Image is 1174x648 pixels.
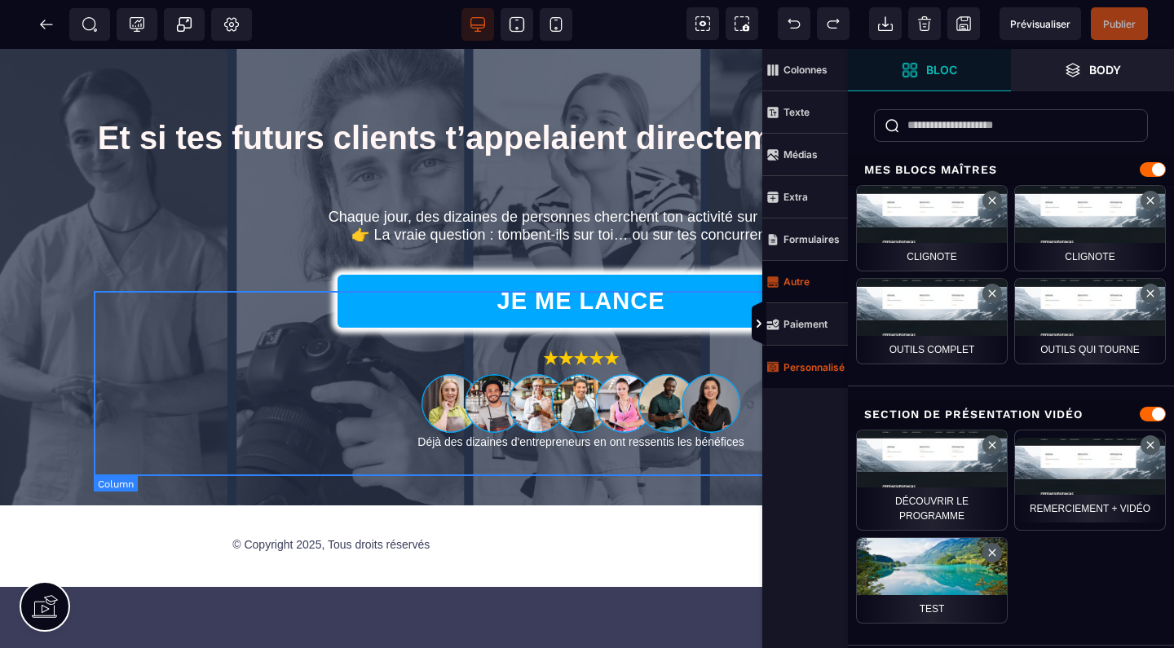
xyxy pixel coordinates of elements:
[1089,64,1121,76] strong: Body
[856,278,1008,364] div: outils complet
[1014,185,1166,271] div: clignote
[501,8,533,41] span: Voir tablette
[94,160,1080,195] p: Chaque jour, des dizaines de personnes cherchent ton activité sur Google. 👉 La vraie question : t...
[1000,7,1081,40] span: Aperçu
[762,261,848,303] span: Autre
[82,16,98,33] span: SEO
[1014,430,1166,531] div: Remerciement + vidéo
[856,537,1008,624] div: Test
[338,226,825,279] button: JE ME LANCE
[783,233,840,245] strong: Formulaires
[211,8,252,41] span: Favicon
[540,8,572,41] span: Voir mobile
[1091,7,1148,40] span: Enregistrer le contenu
[926,64,957,76] strong: Bloc
[856,430,1008,531] div: DÉCOUVRIR LE PROGRAMME
[686,7,719,40] span: Voir les composants
[223,16,240,33] span: Réglages Body
[848,49,1011,91] span: Ouvrir les blocs
[1014,278,1166,364] div: Outils qui tourne
[869,7,902,40] span: Importer
[762,134,848,176] span: Médias
[762,218,848,261] span: Formulaires
[94,69,1080,108] p: Et si tes futurs clients t’appelaient directement ?
[762,176,848,218] span: Extra
[94,386,1068,400] p: Déjà des dizaines d'entrepreneurs en ont ressentis les bénéfices
[30,8,63,41] span: Retour
[783,148,818,161] strong: Médias
[778,7,810,40] span: Défaire
[762,303,848,346] span: Paiement
[176,16,192,33] span: Popup
[783,318,828,330] strong: Paiement
[129,16,145,33] span: Tracking
[762,346,848,388] span: Personnalisé
[1010,18,1070,30] span: Prévisualiser
[461,8,494,41] span: Voir bureau
[848,155,1174,185] div: Mes blocs maîtres
[726,7,758,40] span: Capture d'écran
[117,8,157,41] span: Code de suivi
[1011,49,1174,91] span: Ouvrir les calques
[762,49,848,91] span: Colonnes
[421,323,740,386] img: 1063856954d7fde9abfebc33ed0d6fdb_portrait_eleve_formation_fiche_google.png
[947,7,980,40] span: Enregistrer
[848,399,1174,430] div: Section de présentation vidéo
[783,276,810,288] strong: Autre
[541,295,622,322] img: 9a6f46f374ff9e5a2dd4d857b5b3b2a1_5_e%CC%81toiles_formation.png
[762,91,848,134] span: Texte
[908,7,941,40] span: Nettoyage
[164,8,205,41] span: Créer une alerte modale
[783,361,845,373] strong: Personnalisé
[1103,18,1136,30] span: Publier
[69,8,110,41] span: Métadata SEO
[817,7,850,40] span: Rétablir
[783,106,810,118] strong: Texte
[848,300,864,349] span: Afficher les vues
[783,191,808,203] strong: Extra
[856,185,1008,271] div: clignote
[783,64,828,76] strong: Colonnes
